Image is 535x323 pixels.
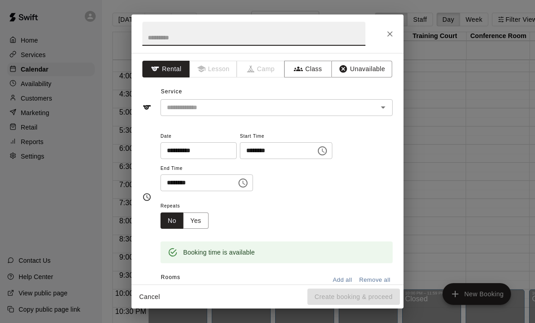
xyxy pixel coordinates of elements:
[142,193,151,202] svg: Timing
[160,130,237,143] span: Date
[160,212,184,229] button: No
[183,212,209,229] button: Yes
[135,289,164,305] button: Cancel
[142,103,151,112] svg: Service
[240,130,332,143] span: Start Time
[183,244,255,260] div: Booking time is available
[160,200,216,212] span: Repeats
[160,212,209,229] div: outlined button group
[237,61,285,77] span: Camps can only be created in the Services page
[382,26,398,42] button: Close
[284,61,332,77] button: Class
[331,61,392,77] button: Unavailable
[190,61,238,77] span: Lessons must be created in the Services page first
[160,163,253,175] span: End Time
[377,101,389,114] button: Open
[161,274,180,280] span: Rooms
[328,273,357,287] button: Add all
[234,174,252,192] button: Choose time, selected time is 6:45 PM
[142,61,190,77] button: Rental
[313,142,331,160] button: Choose time, selected time is 6:30 PM
[160,142,230,159] input: Choose date, selected date is Aug 18, 2025
[357,273,393,287] button: Remove all
[161,88,182,95] span: Service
